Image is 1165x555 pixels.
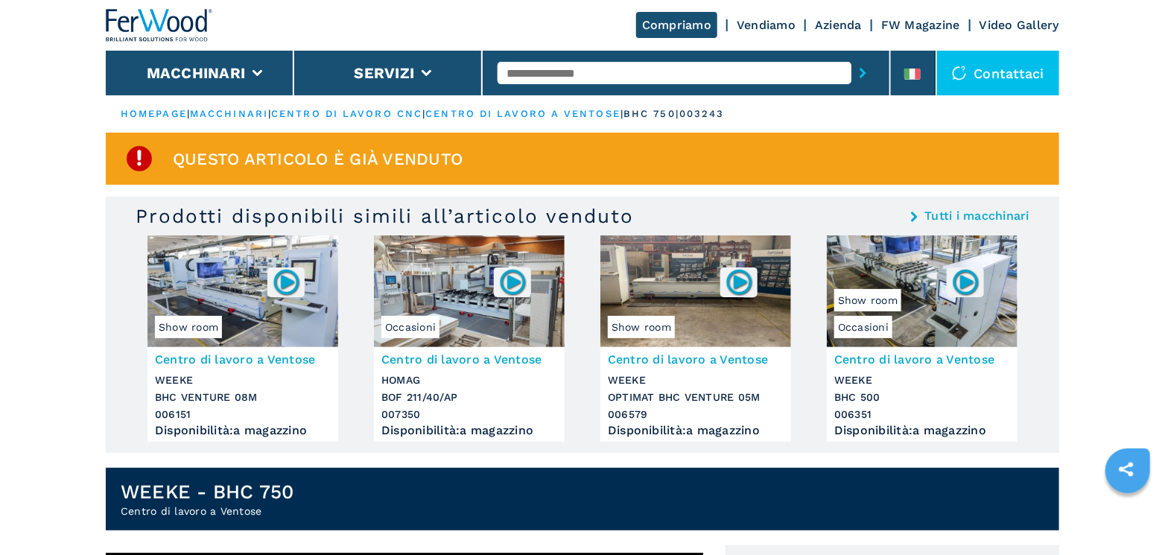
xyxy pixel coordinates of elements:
div: Disponibilità : a magazzino [608,427,784,434]
a: Vendiamo [737,18,796,32]
div: Disponibilità : a magazzino [834,427,1010,434]
button: Servizi [354,64,414,82]
h3: HOMAG BOF 211/40/AP 007350 [381,372,557,423]
h3: WEEKE BHC 500 006351 [834,372,1010,423]
img: Centro di lavoro a Ventose HOMAG BOF 211/40/AP [374,235,565,347]
div: Disponibilità : a magazzino [381,427,557,434]
h3: Centro di lavoro a Ventose [834,351,1010,368]
a: Tutti i macchinari [925,210,1030,222]
a: macchinari [190,108,268,119]
span: Occasioni [834,316,892,338]
div: Contattaci [937,51,1060,95]
a: Centro di lavoro a Ventose WEEKE BHC 500OccasioniShow room006351Centro di lavoro a VentoseWEEKEBH... [827,235,1018,442]
img: 007350 [498,267,527,296]
img: Centro di lavoro a Ventose WEEKE BHC VENTURE 08M [147,235,338,347]
p: 003243 [679,107,725,121]
img: 006351 [951,267,980,296]
h3: Centro di lavoro a Ventose [608,351,784,368]
h3: WEEKE OPTIMAT BHC VENTURE 05M 006579 [608,372,784,423]
span: Questo articolo è già venduto [173,150,463,168]
a: Compriamo [636,12,717,38]
button: submit-button [851,56,874,90]
iframe: Chat [1102,488,1154,544]
span: | [620,108,623,119]
img: Centro di lavoro a Ventose WEEKE OPTIMAT BHC VENTURE 05M [600,235,791,347]
img: Ferwood [106,9,213,42]
a: FW Magazine [881,18,960,32]
img: Centro di lavoro a Ventose WEEKE BHC 500 [827,235,1018,347]
a: HOMEPAGE [121,108,187,119]
a: Centro di lavoro a Ventose WEEKE OPTIMAT BHC VENTURE 05MShow room006579Centro di lavoro a Ventose... [600,235,791,442]
a: Centro di lavoro a Ventose WEEKE BHC VENTURE 08MShow room006151Centro di lavoro a VentoseWEEKEBHC... [147,235,338,442]
button: Macchinari [147,64,246,82]
div: Disponibilità : a magazzino [155,427,331,434]
a: Centro di lavoro a Ventose HOMAG BOF 211/40/APOccasioni007350Centro di lavoro a VentoseHOMAGBOF 2... [374,235,565,442]
p: bhc 750 | [623,107,679,121]
img: 006151 [272,267,301,296]
img: SoldProduct [124,144,154,174]
span: Show room [834,289,901,311]
h1: WEEKE - BHC 750 [121,480,294,504]
h3: Centro di lavoro a Ventose [381,351,557,368]
h2: Centro di lavoro a Ventose [121,504,294,518]
h3: WEEKE BHC VENTURE 08M 006151 [155,372,331,423]
h3: Prodotti disponibili simili all’articolo venduto [136,204,634,228]
span: Show room [155,316,222,338]
span: | [187,108,190,119]
span: Show room [608,316,675,338]
a: centro di lavoro cnc [271,108,422,119]
span: | [422,108,425,119]
a: Video Gallery [980,18,1059,32]
a: sharethis [1108,451,1145,488]
span: | [268,108,271,119]
img: Contattaci [952,66,967,80]
span: Occasioni [381,316,439,338]
a: centro di lavoro a ventose [425,108,620,119]
h3: Centro di lavoro a Ventose [155,351,331,368]
a: Azienda [815,18,862,32]
img: 006579 [725,267,754,296]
